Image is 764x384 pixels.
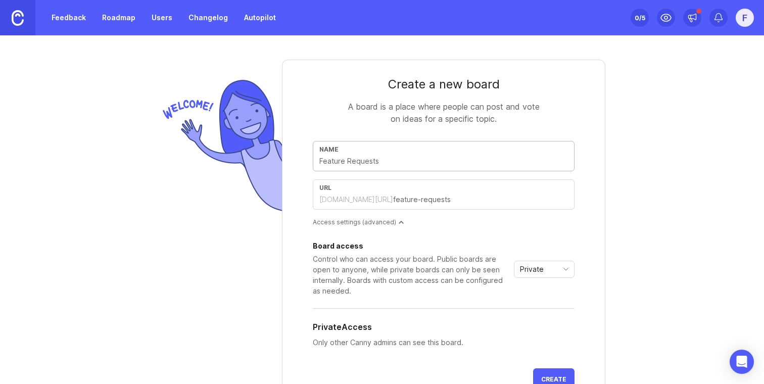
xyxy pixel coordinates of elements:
[313,76,575,92] div: Create a new board
[319,195,393,205] div: [DOMAIN_NAME][URL]
[146,9,178,27] a: Users
[514,261,575,278] div: toggle menu
[520,264,544,275] span: Private
[730,350,754,374] div: Open Intercom Messenger
[393,194,568,205] input: feature-requests
[736,9,754,27] button: F
[319,156,568,167] input: Feature Requests
[313,254,510,296] div: Control who can access your board. Public boards are open to anyone, while private boards can onl...
[343,101,545,125] div: A board is a place where people can post and vote on ideas for a specific topic.
[313,321,372,333] h5: Private Access
[313,218,575,226] div: Access settings (advanced)
[45,9,92,27] a: Feedback
[558,265,574,273] svg: toggle icon
[541,375,566,383] span: Create
[319,184,568,191] div: url
[12,10,24,26] img: Canny Home
[159,76,282,216] img: welcome-img-178bf9fb836d0a1529256ffe415d7085.png
[319,146,568,153] div: Name
[313,337,575,348] p: Only other Canny admins can see this board.
[313,243,510,250] div: Board access
[631,9,649,27] button: 0/5
[238,9,282,27] a: Autopilot
[96,9,141,27] a: Roadmap
[182,9,234,27] a: Changelog
[635,11,645,25] div: 0 /5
